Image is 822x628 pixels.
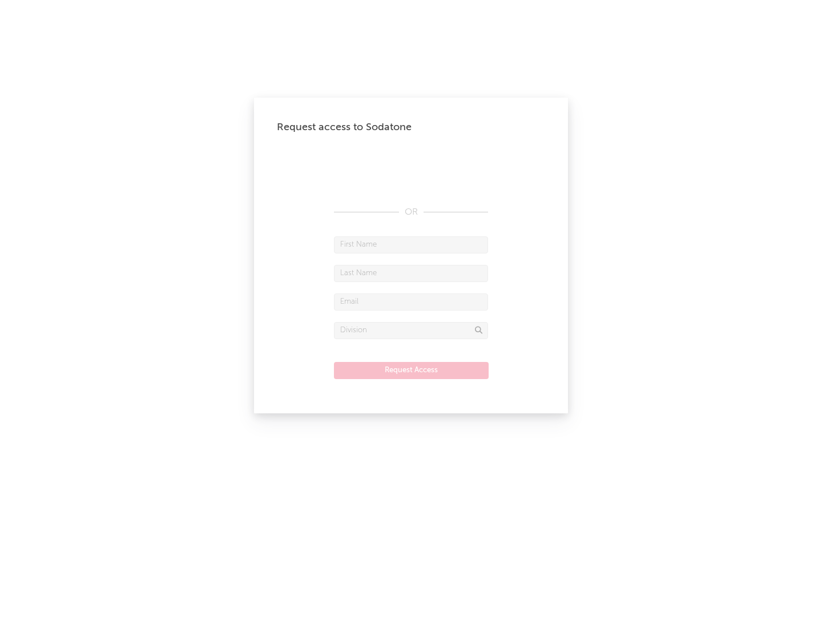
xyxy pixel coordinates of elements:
input: Division [334,322,488,339]
button: Request Access [334,362,489,379]
input: Email [334,293,488,311]
input: First Name [334,236,488,253]
div: OR [334,206,488,219]
input: Last Name [334,265,488,282]
div: Request access to Sodatone [277,120,545,134]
